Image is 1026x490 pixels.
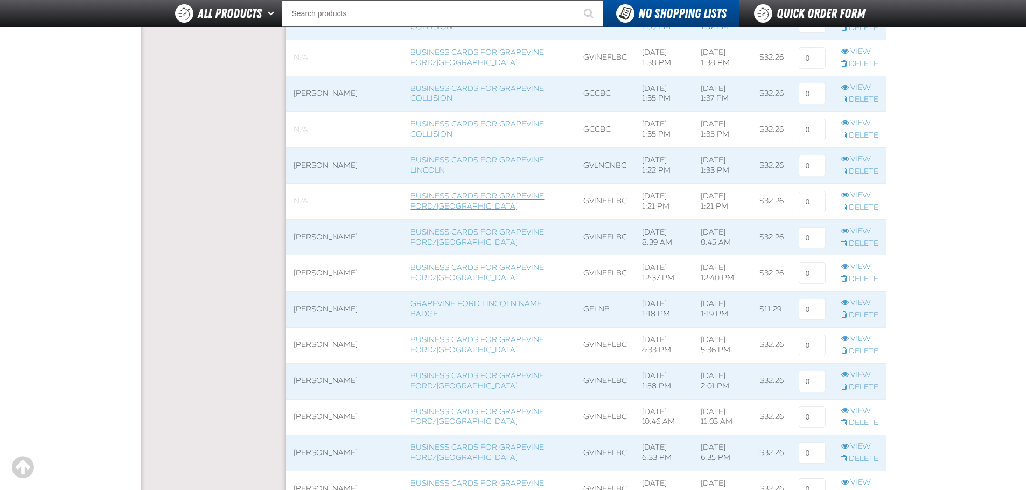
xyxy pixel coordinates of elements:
[410,407,544,427] a: Business Cards for Grapevine Ford/[GEOGRAPHIC_DATA]
[198,4,262,23] span: All Products
[410,155,544,175] a: Business Cards for Grapevine Lincoln
[799,262,826,284] input: 0
[634,399,693,435] td: [DATE] 10:46 AM
[693,255,752,292] td: [DATE] 12:40 PM
[799,335,826,356] input: 0
[693,183,752,219] td: [DATE] 1:21 PM
[752,363,791,399] td: $32.26
[11,456,34,479] div: Scroll to the top
[799,83,826,104] input: 0
[286,435,403,471] td: [PERSON_NAME]
[576,255,634,292] td: GVINEFLBC
[841,346,878,357] a: Delete row action
[752,76,791,112] td: $32.26
[752,112,791,148] td: $32.26
[841,239,878,249] a: Delete row action
[693,328,752,364] td: [DATE] 5:36 PM
[410,191,544,211] a: Business Cards for Grapevine Ford/[GEOGRAPHIC_DATA]
[286,148,403,184] td: [PERSON_NAME]
[286,363,403,399] td: [PERSON_NAME]
[634,76,693,112] td: [DATE] 1:35 PM
[286,40,403,76] td: Blank
[634,328,693,364] td: [DATE] 4:33 PM
[799,406,826,428] input: 0
[576,292,634,328] td: GFLNB
[693,219,752,255] td: [DATE] 8:45 AM
[410,228,544,247] a: Business Cards for Grapevine Ford/[GEOGRAPHIC_DATA]
[799,155,826,176] input: 0
[841,203,878,213] a: Delete row action
[693,399,752,435] td: [DATE] 11:03 AM
[634,219,693,255] td: [DATE] 8:39 AM
[841,298,878,308] a: View row action
[841,154,878,165] a: View row action
[634,435,693,471] td: [DATE] 6:33 PM
[841,262,878,272] a: View row action
[693,148,752,184] td: [DATE] 1:33 PM
[752,40,791,76] td: $32.26
[410,371,544,390] a: Business Cards for Grapevine Ford/[GEOGRAPHIC_DATA]
[576,399,634,435] td: GVINEFLBC
[410,299,542,318] a: Grapevine Ford Lincoln Name Badge
[634,40,693,76] td: [DATE] 1:38 PM
[576,435,634,471] td: GVINEFLBC
[841,406,878,416] a: View row action
[841,382,878,393] a: Delete row action
[841,131,878,141] a: Delete row action
[841,190,878,201] a: View row action
[841,334,878,344] a: View row action
[752,255,791,292] td: $32.26
[841,274,878,285] a: Delete row action
[799,191,826,212] input: 0
[634,112,693,148] td: [DATE] 1:35 PM
[799,227,826,248] input: 0
[286,328,403,364] td: [PERSON_NAME]
[576,363,634,399] td: GVINEFLBC
[286,219,403,255] td: [PERSON_NAME]
[799,47,826,69] input: 0
[576,219,634,255] td: GVINEFLBC
[410,443,544,462] a: Business Cards for Grapevine Ford/[GEOGRAPHIC_DATA]
[576,40,634,76] td: GVINEFLBC
[752,148,791,184] td: $32.26
[576,148,634,184] td: GVLNCNBC
[286,76,403,112] td: [PERSON_NAME]
[841,478,878,488] a: View row action
[638,6,727,21] span: No Shopping Lists
[841,310,878,321] a: Delete row action
[841,95,878,105] a: Delete row action
[576,183,634,219] td: GVINEFLBC
[693,435,752,471] td: [DATE] 6:35 PM
[841,454,878,464] a: Delete row action
[410,119,544,139] a: Business Cards for Grapevine Collision
[410,12,544,31] a: Business Cards for Grapevine Collision
[841,23,878,33] a: Delete row action
[286,255,403,292] td: [PERSON_NAME]
[576,112,634,148] td: GCCBC
[410,263,544,282] a: Business Cards for Grapevine Ford/[GEOGRAPHIC_DATA]
[799,371,826,392] input: 0
[286,112,403,148] td: Blank
[841,370,878,380] a: View row action
[634,363,693,399] td: [DATE] 1:58 PM
[634,255,693,292] td: [DATE] 12:37 PM
[286,292,403,328] td: [PERSON_NAME]
[410,335,544,354] a: Business Cards for Grapevine Ford/[GEOGRAPHIC_DATA]
[841,47,878,57] a: View row action
[693,40,752,76] td: [DATE] 1:38 PM
[752,183,791,219] td: $32.26
[841,59,878,69] a: Delete row action
[693,292,752,328] td: [DATE] 1:19 PM
[286,399,403,435] td: [PERSON_NAME]
[634,183,693,219] td: [DATE] 1:21 PM
[752,219,791,255] td: $32.26
[634,292,693,328] td: [DATE] 1:18 PM
[799,299,826,320] input: 0
[410,84,544,103] a: Business Cards for Grapevine Collision
[286,183,403,219] td: Blank
[841,167,878,177] a: Delete row action
[752,435,791,471] td: $32.26
[841,118,878,129] a: View row action
[752,292,791,328] td: $11.29
[841,226,878,237] a: View row action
